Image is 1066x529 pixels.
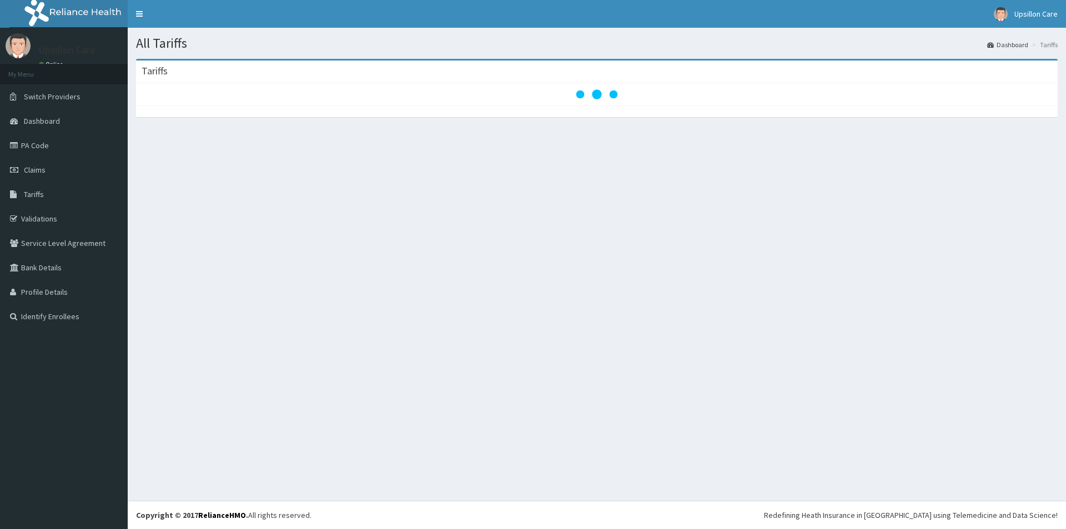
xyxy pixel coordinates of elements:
[764,510,1058,521] div: Redefining Heath Insurance in [GEOGRAPHIC_DATA] using Telemedicine and Data Science!
[142,66,168,76] h3: Tariffs
[994,7,1008,21] img: User Image
[575,72,619,117] svg: audio-loading
[39,45,95,55] p: Upsillon Care
[128,501,1066,529] footer: All rights reserved.
[198,510,246,520] a: RelianceHMO
[6,33,31,58] img: User Image
[24,165,46,175] span: Claims
[24,92,81,102] span: Switch Providers
[1029,40,1058,49] li: Tariffs
[136,36,1058,51] h1: All Tariffs
[24,116,60,126] span: Dashboard
[987,40,1028,49] a: Dashboard
[136,510,248,520] strong: Copyright © 2017 .
[39,61,66,68] a: Online
[24,189,44,199] span: Tariffs
[1014,9,1058,19] span: Upsillon Care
